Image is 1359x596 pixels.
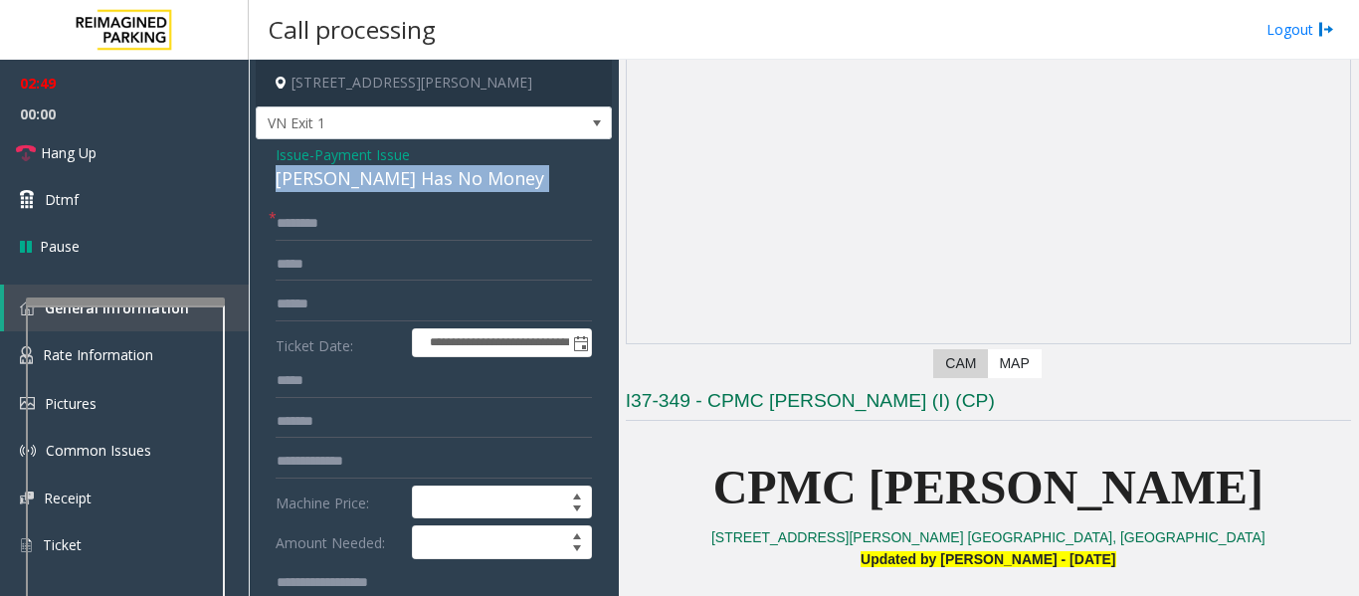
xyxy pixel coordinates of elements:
[569,329,591,357] span: Toggle popup
[40,236,80,257] span: Pause
[987,349,1041,378] label: Map
[626,388,1351,421] h3: I37-349 - CPMC [PERSON_NAME] (I) (CP)
[309,145,410,164] span: -
[256,60,612,106] h4: [STREET_ADDRESS][PERSON_NAME]
[933,349,988,378] label: CAM
[41,142,97,163] span: Hang Up
[20,346,33,364] img: 'icon'
[4,285,249,331] a: General Information
[563,542,591,558] span: Decrease value
[1266,19,1334,40] a: Logout
[861,551,1115,567] span: Updated by [PERSON_NAME] - [DATE]
[20,443,36,459] img: 'icon'
[20,397,35,410] img: 'icon'
[257,107,540,139] span: VN Exit 1
[314,144,410,165] span: Payment Issue
[563,502,591,518] span: Decrease value
[276,165,592,192] div: [PERSON_NAME] Has No Money
[271,525,407,559] label: Amount Needed:
[259,5,446,54] h3: Call processing
[1318,19,1334,40] img: logout
[711,529,1265,545] a: [STREET_ADDRESS][PERSON_NAME] [GEOGRAPHIC_DATA], [GEOGRAPHIC_DATA]
[563,526,591,542] span: Increase value
[20,300,35,315] img: 'icon'
[276,144,309,165] span: Issue
[20,536,33,554] img: 'icon'
[713,461,1263,513] span: CPMC [PERSON_NAME]
[563,487,591,502] span: Increase value
[271,486,407,519] label: Machine Price:
[45,189,79,210] span: Dtmf
[20,492,34,504] img: 'icon'
[271,328,407,358] label: Ticket Date:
